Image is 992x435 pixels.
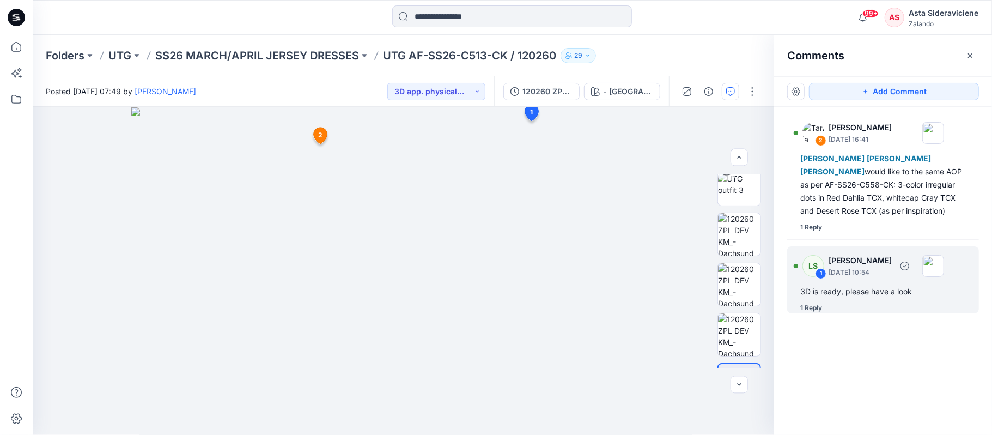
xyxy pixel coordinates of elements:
[383,48,556,63] p: UTG AF-SS26-C513-CK / 120260
[46,86,196,97] span: Posted [DATE] 07:49 by
[815,135,826,146] div: 2
[802,122,824,144] img: Tania Baumeister-Hanff
[800,222,822,233] div: 1 Reply
[829,121,892,134] p: [PERSON_NAME]
[829,267,892,278] p: [DATE] 10:54
[46,48,84,63] a: Folders
[800,152,966,217] div: would like to the same AOP as per AF-SS26-C558-CK: 3-color irregular dots in Red Dahlia TCX, whit...
[700,83,717,100] button: Details
[815,268,826,279] div: 1
[885,8,904,27] div: AS
[802,255,824,277] div: LS
[909,7,978,20] div: Asta Sideraviciene
[829,134,892,145] p: [DATE] 16:41
[503,83,580,100] button: 120260 ZPL DEV
[800,285,966,298] div: 3D is ready, please have a look
[155,48,359,63] a: SS26 MARCH/APRIL JERSEY DRESSES
[829,254,892,267] p: [PERSON_NAME]
[718,263,760,306] img: 120260 ZPL DEV KM_- Dachsund_ White_Screenshot 2025-06-13 103933
[800,303,822,313] div: 1 Reply
[108,48,131,63] a: UTG
[800,154,865,163] span: [PERSON_NAME]
[574,50,582,62] p: 29
[809,83,979,100] button: Add Comment
[718,313,760,356] img: 120260 ZPL DEV KM_- Dachsund_ White_Screenshot 2025-06-13 104030
[787,49,844,62] h2: Comments
[718,173,760,196] img: UTG outfit 3
[135,87,196,96] a: [PERSON_NAME]
[522,86,573,98] div: 120260 ZPL DEV
[131,107,676,435] img: eyJhbGciOiJIUzI1NiIsImtpZCI6IjAiLCJzbHQiOiJzZXMiLCJ0eXAiOiJKV1QifQ.eyJkYXRhIjp7InR5cGUiOiJzdG9yYW...
[867,154,931,163] span: [PERSON_NAME]
[603,86,653,98] div: - [GEOGRAPHIC_DATA]/ White
[561,48,596,63] button: 29
[909,20,978,28] div: Zalando
[718,213,760,256] img: 120260 ZPL DEV KM_- Dachsund_ White_Workmanship illustrations - 120260
[584,83,660,100] button: - [GEOGRAPHIC_DATA]/ White
[800,167,865,176] span: [PERSON_NAME]
[862,9,879,18] span: 99+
